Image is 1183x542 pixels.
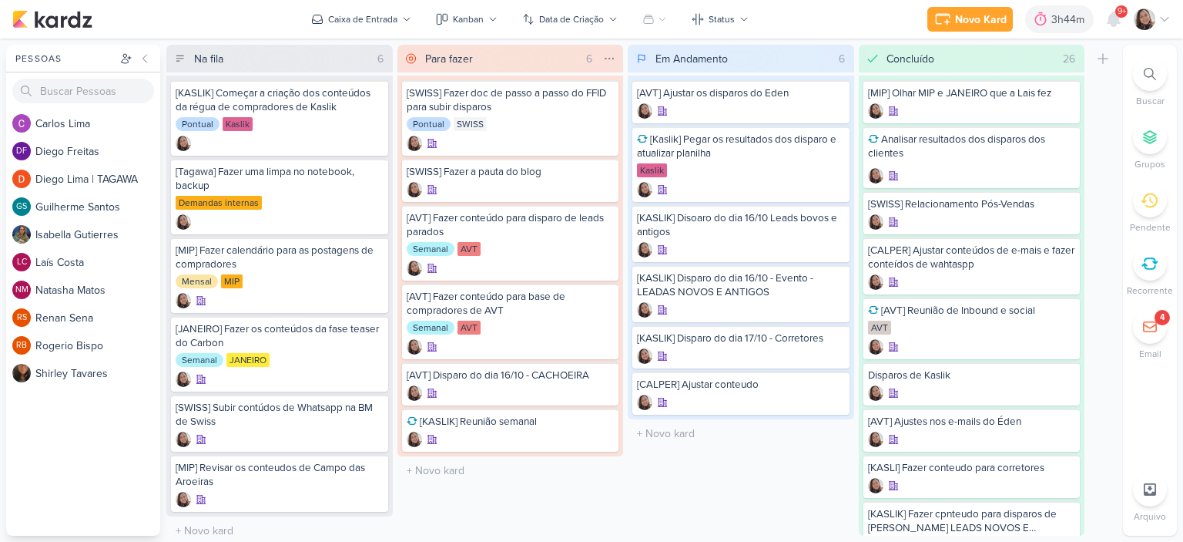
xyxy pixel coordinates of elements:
div: [KASLIK] Começar a criação dos conteúdos da régua de compradores de Kaslik [176,86,384,114]
div: 6 [833,51,851,67]
div: R o g e r i o B i s p o [35,338,160,354]
div: Criador(a): Sharlene Khoury [868,478,883,493]
img: Sharlene Khoury [637,182,652,197]
div: D i e g o F r e i t a s [35,143,160,160]
p: RB [16,342,27,350]
img: Sharlene Khoury [868,385,883,401]
div: [JANEIRO] Fazer os conteúdos da fase teaser do Carbon [176,322,384,350]
img: Sharlene Khoury [637,242,652,258]
div: G u i l h e r m e S a n t o s [35,199,160,215]
div: Criador(a): Sharlene Khoury [176,136,191,151]
div: Analisar resultados dos disparos dos clientes [868,133,1076,160]
img: kardz.app [12,10,92,29]
img: Sharlene Khoury [637,348,652,364]
img: Sharlene Khoury [868,103,883,119]
div: Criador(a): Sharlene Khoury [868,168,883,183]
div: I s a b e l l a G u t i e r r e s [35,227,160,243]
div: [AVT] Reunião de Inbound e social [868,304,1076,318]
div: Criador(a): Sharlene Khoury [637,348,652,364]
div: C a r l o s L i m a [35,116,160,132]
div: Criador(a): Sharlene Khoury [176,492,191,507]
div: AVT [868,321,891,335]
div: Criador(a): Sharlene Khoury [176,293,191,308]
button: Novo Kard [927,7,1013,32]
div: SWISS [454,117,487,131]
img: Sharlene Khoury [868,339,883,355]
div: Laís Costa [12,253,31,271]
div: [MIP] Fazer calendário para as postagens de compradores [176,244,384,271]
img: Sharlene Khoury [407,432,422,447]
img: Sharlene Khoury [176,372,191,387]
div: Criador(a): Sharlene Khoury [176,372,191,387]
div: Novo Kard [955,12,1007,28]
div: Criador(a): Sharlene Khoury [868,274,883,290]
div: 4 [1160,311,1165,324]
img: Isabella Gutierres [12,225,31,244]
p: Email [1139,347,1161,361]
div: [MIP] Olhar MIP e JANEIRO que a Lais fez [868,86,1076,100]
div: [KASLI] Fazer conteudo para corretores [868,461,1076,475]
div: R e n a n S e n a [35,310,160,326]
div: 26 [1057,51,1081,67]
p: Arquivo [1134,510,1166,523]
div: Criador(a): Sharlene Khoury [637,242,652,258]
img: Sharlene Khoury [407,385,422,401]
img: Sharlene Khoury [176,214,191,230]
div: Criador(a): Sharlene Khoury [407,339,422,355]
div: Criador(a): Sharlene Khoury [637,395,652,410]
img: Sharlene Khoury [407,136,422,151]
img: Sharlene Khoury [637,395,652,410]
div: 6 [580,51,598,67]
div: [SWISS] Fazer doc de passo a passo do FFID para subir disparos [407,86,615,114]
input: + Novo kard [400,460,621,482]
div: Disparos de Kaslik [868,369,1076,382]
img: Sharlene Khoury [868,214,883,230]
div: Diego Freitas [12,142,31,160]
img: Sharlene Khoury [176,136,191,151]
div: Criador(a): Sharlene Khoury [407,136,422,151]
input: Buscar Pessoas [12,79,154,103]
p: Pendente [1130,221,1171,234]
img: Sharlene Khoury [176,432,191,447]
div: Rogerio Bispo [12,336,31,355]
div: [Tagawa] Fazer uma limpa no notebook, backup [176,165,384,193]
div: Semanal [407,242,454,256]
p: Recorrente [1127,284,1173,298]
img: Sharlene Khoury [868,432,883,447]
div: Criador(a): Sharlene Khoury [868,385,883,401]
div: [CALPER] Ajustar conteúdos de e-mais e fazer conteídos de wahtaspp [868,244,1076,271]
div: Criador(a): Sharlene Khoury [637,182,652,197]
div: 3h44m [1051,12,1089,28]
div: [AVT] Fazer conteúdo para base de compradores de AVT [407,290,615,318]
div: [KASLIK] Disparo do dia 16/10 - Evento - LEADAS NOVOS E ANTIGOS [637,271,845,299]
div: AVT [457,321,481,335]
div: Criador(a): Sharlene Khoury [868,432,883,447]
span: 9+ [1118,5,1126,18]
p: GS [16,203,27,211]
div: Kaslik [223,117,253,131]
div: MIP [221,274,243,288]
img: Sharlene Khoury [868,168,883,183]
div: Criador(a): Sharlene Khoury [407,432,422,447]
div: 6 [371,51,390,67]
div: [AVT] Fazer conteúdo para disparo de leads parados [407,211,615,239]
div: Kaslik [637,163,667,177]
div: Semanal [407,321,454,335]
div: Criador(a): Sharlene Khoury [407,385,422,401]
img: Sharlene Khoury [1134,8,1155,30]
div: Criador(a): Sharlene Khoury [637,103,652,119]
div: Criador(a): Sharlene Khoury [176,214,191,230]
p: DF [16,147,27,156]
div: [AVT] Ajustar os disparos do Eden [637,86,845,100]
div: Pontual [407,117,451,131]
img: Sharlene Khoury [176,293,191,308]
img: Sharlene Khoury [176,492,191,507]
div: Mensal [176,274,218,288]
p: LC [17,258,27,267]
p: Buscar [1136,94,1165,108]
li: Ctrl + F [1123,57,1177,108]
div: [KASLIK] Reunião semanal [407,415,615,429]
div: D i e g o L i m a | T A G A W A [35,171,160,187]
p: RS [17,314,27,322]
div: Natasha Matos [12,281,31,299]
